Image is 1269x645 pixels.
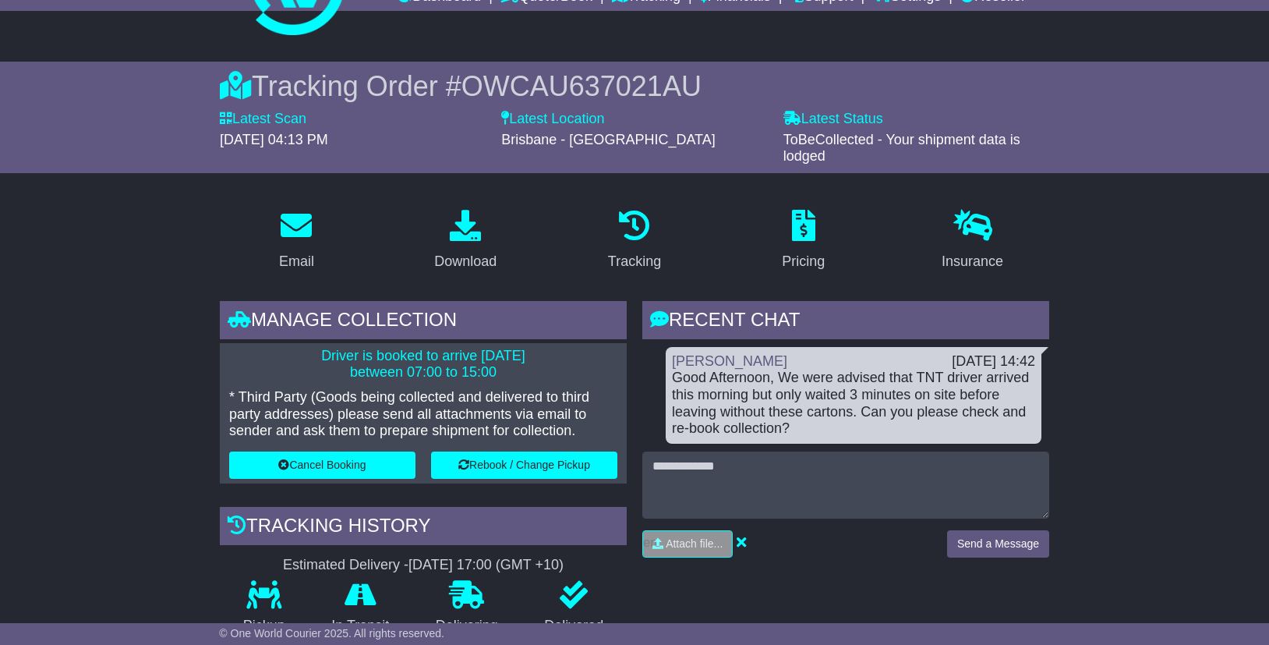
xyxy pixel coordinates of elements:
div: Insurance [942,251,1003,272]
a: Tracking [598,204,671,278]
div: Tracking history [220,507,627,549]
a: Pricing [772,204,835,278]
div: Tracking [608,251,661,272]
span: ToBeCollected - Your shipment data is lodged [783,132,1020,165]
span: Brisbane - [GEOGRAPHIC_DATA] [501,132,715,147]
div: Manage collection [220,301,627,343]
button: Rebook / Change Pickup [431,452,617,479]
span: © One World Courier 2025. All rights reserved. [219,627,444,640]
div: RECENT CHAT [642,301,1049,343]
span: [DATE] 04:13 PM [220,132,328,147]
a: Email [269,204,324,278]
p: In Transit [309,618,413,635]
p: Driver is booked to arrive [DATE] between 07:00 to 15:00 [229,348,617,381]
p: Delivered [521,618,627,635]
a: Insurance [931,204,1013,278]
label: Latest Scan [220,111,306,128]
div: Good Afternoon, We were advised that TNT driver arrived this morning but only waited 3 minutes on... [672,370,1035,437]
button: Send a Message [947,530,1049,558]
div: [DATE] 17:00 (GMT +10) [408,557,564,574]
label: Latest Location [501,111,604,128]
div: Tracking Order # [220,69,1049,103]
p: * Third Party (Goods being collected and delivered to third party addresses) please send all atta... [229,389,617,440]
span: OWCAU637021AU [461,70,702,102]
div: Pricing [782,251,825,272]
div: Download [434,251,497,272]
p: Delivering [412,618,521,635]
a: [PERSON_NAME] [672,353,787,369]
label: Latest Status [783,111,883,128]
button: Cancel Booking [229,452,415,479]
div: Estimated Delivery - [220,557,627,574]
div: [DATE] 14:42 [952,353,1035,370]
div: Email [279,251,314,272]
a: Download [424,204,507,278]
p: Pickup [220,618,309,635]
